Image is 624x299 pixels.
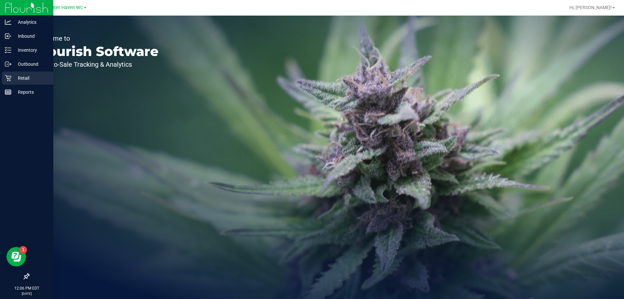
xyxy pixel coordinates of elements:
[46,5,83,10] span: Winter Haven WC
[5,19,11,25] inline-svg: Analytics
[19,246,27,254] iframe: Resource center unread badge
[3,285,50,291] p: 12:06 PM EDT
[6,247,26,266] iframe: Resource center
[35,61,159,68] p: Seed-to-Sale Tracking & Analytics
[35,35,159,42] p: Welcome to
[11,18,50,26] p: Analytics
[5,61,11,67] inline-svg: Outbound
[569,5,612,10] span: Hi, [PERSON_NAME]!
[5,75,11,81] inline-svg: Retail
[5,33,11,39] inline-svg: Inbound
[11,88,50,96] p: Reports
[11,60,50,68] p: Outbound
[5,89,11,95] inline-svg: Reports
[11,46,50,54] p: Inventory
[5,47,11,53] inline-svg: Inventory
[11,32,50,40] p: Inbound
[11,74,50,82] p: Retail
[35,45,159,58] p: Flourish Software
[3,291,50,296] p: [DATE]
